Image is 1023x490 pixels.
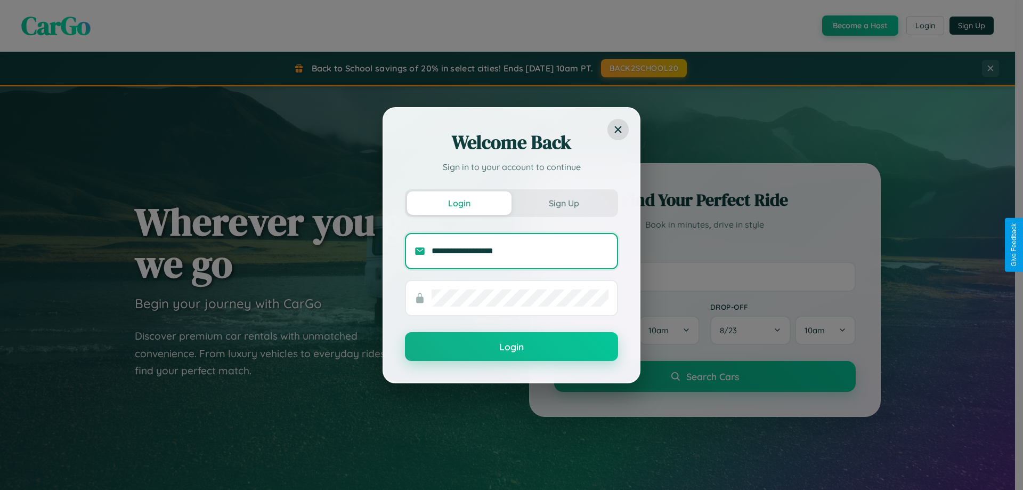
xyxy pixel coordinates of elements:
[511,191,616,215] button: Sign Up
[1010,223,1018,267] div: Give Feedback
[407,191,511,215] button: Login
[405,160,618,173] p: Sign in to your account to continue
[405,130,618,155] h2: Welcome Back
[405,332,618,361] button: Login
